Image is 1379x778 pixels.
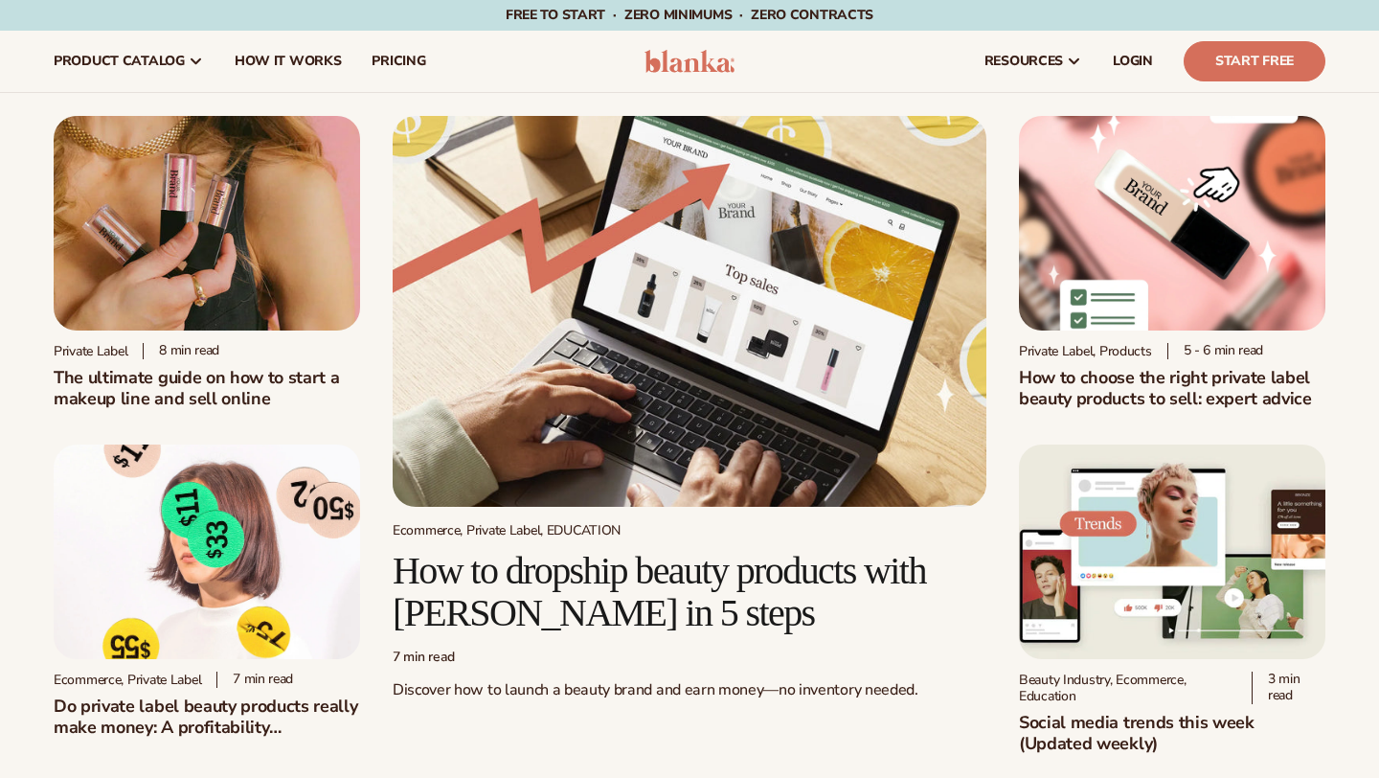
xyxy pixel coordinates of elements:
div: Ecommerce, Private Label [54,672,201,688]
a: How It Works [219,31,357,92]
img: Private Label Beauty Products Click [1019,116,1325,331]
span: resources [984,54,1063,69]
a: Growing money with ecommerce Ecommerce, Private Label, EDUCATION How to dropship beauty products ... [393,116,986,716]
span: LOGIN [1113,54,1153,69]
div: Ecommerce, Private Label, EDUCATION [393,522,986,538]
span: How It Works [235,54,342,69]
a: Start Free [1184,41,1325,81]
div: Beauty Industry, Ecommerce, Education [1019,672,1236,704]
a: product catalog [38,31,219,92]
img: Person holding branded make up with a solid pink background [54,116,360,331]
a: Private Label Beauty Products Click Private Label, Products 5 - 6 min readHow to choose the right... [1019,116,1325,409]
img: logo [644,50,735,73]
h2: How to dropship beauty products with [PERSON_NAME] in 5 steps [393,550,986,634]
span: product catalog [54,54,185,69]
div: 3 min read [1252,672,1325,704]
a: pricing [356,31,441,92]
a: Social media trends this week (Updated weekly) Beauty Industry, Ecommerce, Education 3 min readSo... [1019,445,1325,754]
div: 5 - 6 min read [1167,343,1264,359]
h2: Do private label beauty products really make money: A profitability breakdown [54,696,360,738]
span: Free to start · ZERO minimums · ZERO contracts [506,6,873,24]
img: Social media trends this week (Updated weekly) [1019,445,1325,659]
a: Profitability of private label company Ecommerce, Private Label 7 min readDo private label beauty... [54,445,360,738]
h1: The ultimate guide on how to start a makeup line and sell online [54,367,360,409]
h2: How to choose the right private label beauty products to sell: expert advice [1019,367,1325,409]
div: 7 min read [216,672,293,688]
img: Profitability of private label company [54,445,360,659]
span: pricing [372,54,425,69]
a: resources [969,31,1097,92]
div: Private label [54,343,127,359]
h2: Social media trends this week (Updated weekly) [1019,712,1325,754]
div: 8 min read [143,343,219,359]
a: Person holding branded make up with a solid pink background Private label 8 min readThe ultimate ... [54,116,360,409]
img: Growing money with ecommerce [393,116,986,507]
a: LOGIN [1097,31,1168,92]
div: Private Label, Products [1019,343,1152,359]
p: Discover how to launch a beauty brand and earn money—no inventory needed. [393,680,986,700]
div: 7 min read [393,650,986,666]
